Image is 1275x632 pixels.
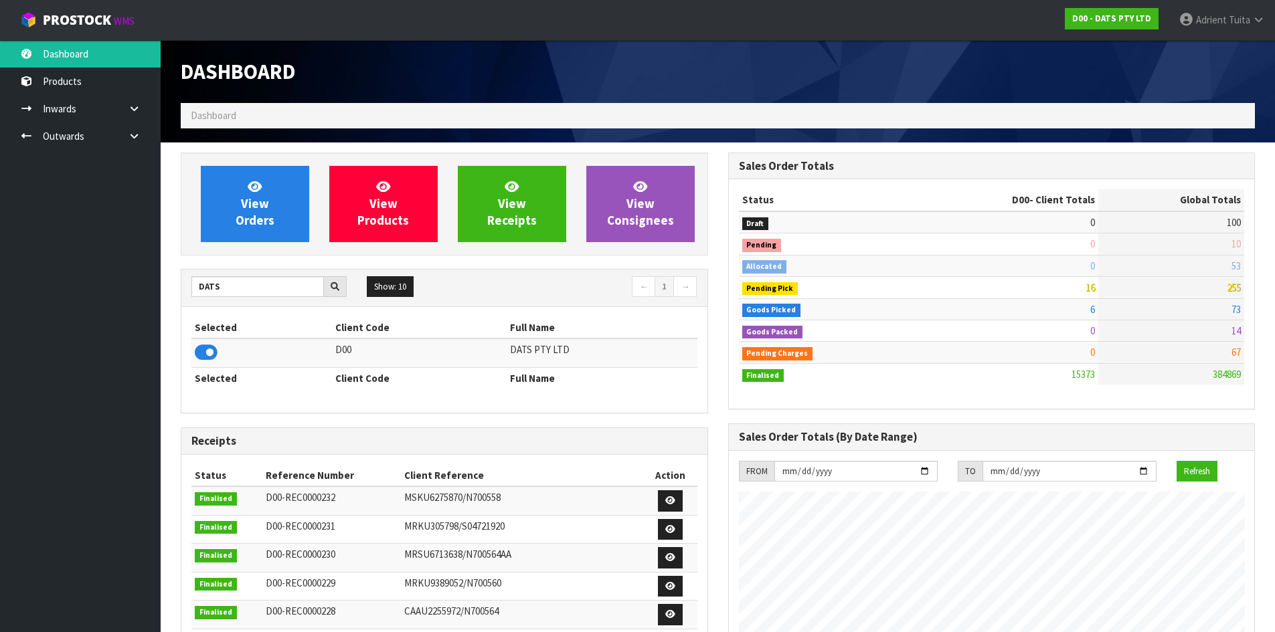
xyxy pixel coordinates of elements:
[632,276,655,298] a: ←
[404,520,505,532] span: MRKU305798/S04721920
[1231,324,1241,337] span: 14
[742,260,787,274] span: Allocated
[404,491,501,504] span: MSKU6275870/N700558
[266,491,335,504] span: D00-REC0000232
[643,465,697,486] th: Action
[586,166,695,242] a: ViewConsignees
[507,317,697,338] th: Full Name
[43,11,111,29] span: ProStock
[195,521,237,534] span: Finalised
[1090,259,1095,272] span: 0
[404,576,501,589] span: MRKU9389052/N700560
[739,431,1245,443] h3: Sales Order Totals (By Date Range)
[1065,8,1159,29] a: D00 - DATS PTY LTD
[507,367,697,389] th: Full Name
[1227,281,1241,294] span: 255
[739,160,1245,173] h3: Sales Order Totals
[1213,368,1241,381] span: 384869
[266,605,335,617] span: D00-REC0000228
[404,605,499,617] span: CAAU2255972/N700564
[673,276,697,298] a: →
[1177,461,1217,482] button: Refresh
[1231,259,1241,272] span: 53
[739,461,774,482] div: FROM
[507,338,697,367] td: DATS PTY LTD
[195,549,237,562] span: Finalised
[1090,324,1095,337] span: 0
[191,317,332,338] th: Selected
[332,338,507,367] td: D00
[266,576,335,589] span: D00-REC0000229
[1090,303,1095,316] span: 6
[1072,368,1095,381] span: 15373
[742,326,803,339] span: Goods Packed
[1012,193,1029,206] span: D00
[742,347,813,360] span: Pending Charges
[191,276,324,297] input: Search clients
[181,58,295,85] span: Dashboard
[1098,189,1244,211] th: Global Totals
[191,367,332,389] th: Selected
[191,465,262,486] th: Status
[1090,216,1095,229] span: 0
[266,520,335,532] span: D00-REC0000231
[367,276,414,298] button: Show: 10
[201,166,309,242] a: ViewOrders
[742,239,782,252] span: Pending
[1227,216,1241,229] span: 100
[262,465,401,486] th: Reference Number
[1090,237,1095,250] span: 0
[1229,13,1250,26] span: Tuita
[1231,303,1241,316] span: 73
[607,179,674,229] span: View Consignees
[404,548,511,560] span: MRSU6713638/N700564AA
[266,548,335,560] span: D00-REC0000230
[195,492,237,506] span: Finalised
[454,276,697,300] nav: Page navigation
[1072,13,1151,24] strong: D00 - DATS PTY LTD
[742,304,801,317] span: Goods Picked
[1090,346,1095,358] span: 0
[191,109,236,122] span: Dashboard
[332,317,507,338] th: Client Code
[742,369,784,383] span: Finalised
[655,276,674,298] a: 1
[195,606,237,619] span: Finalised
[195,578,237,591] span: Finalised
[401,465,644,486] th: Client Reference
[236,179,274,229] span: View Orders
[1086,281,1095,294] span: 16
[905,189,1098,211] th: - Client Totals
[191,435,697,447] h3: Receipts
[1231,237,1241,250] span: 10
[487,179,537,229] span: View Receipts
[742,282,798,296] span: Pending Pick
[357,179,409,229] span: View Products
[1231,346,1241,358] span: 67
[739,189,906,211] th: Status
[458,166,566,242] a: ViewReceipts
[114,15,135,27] small: WMS
[329,166,438,242] a: ViewProducts
[332,367,507,389] th: Client Code
[958,461,983,482] div: TO
[742,217,769,231] span: Draft
[20,11,37,28] img: cube-alt.png
[1196,13,1227,26] span: Adrient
